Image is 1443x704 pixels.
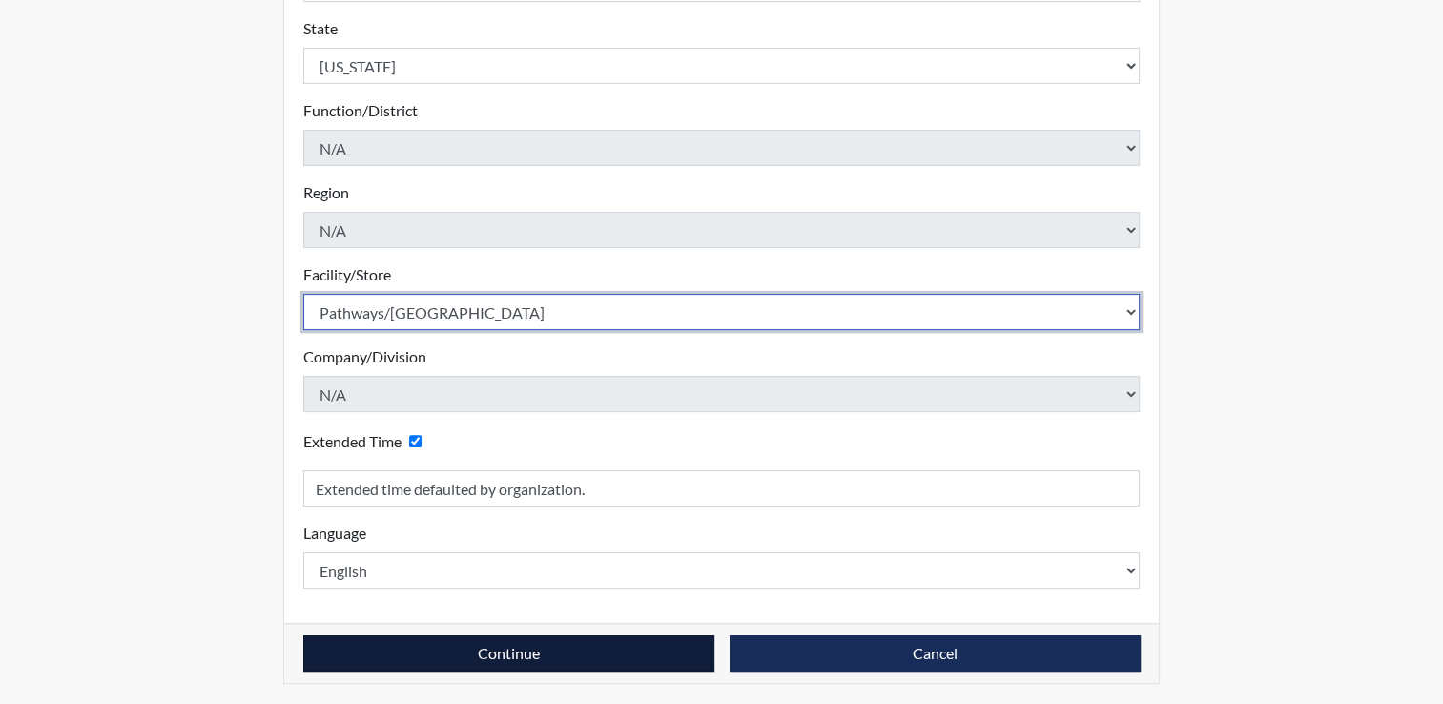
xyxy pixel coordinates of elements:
div: Checking this box will provide the interviewee with an accomodation of extra time to answer each ... [303,427,429,455]
label: Region [303,181,349,204]
button: Continue [303,635,714,672]
input: Reason for Extension [303,470,1141,507]
label: Company/Division [303,345,426,368]
label: State [303,17,338,40]
label: Language [303,522,366,545]
label: Extended Time [303,430,402,453]
button: Cancel [730,635,1141,672]
label: Facility/Store [303,263,391,286]
label: Function/District [303,99,418,122]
